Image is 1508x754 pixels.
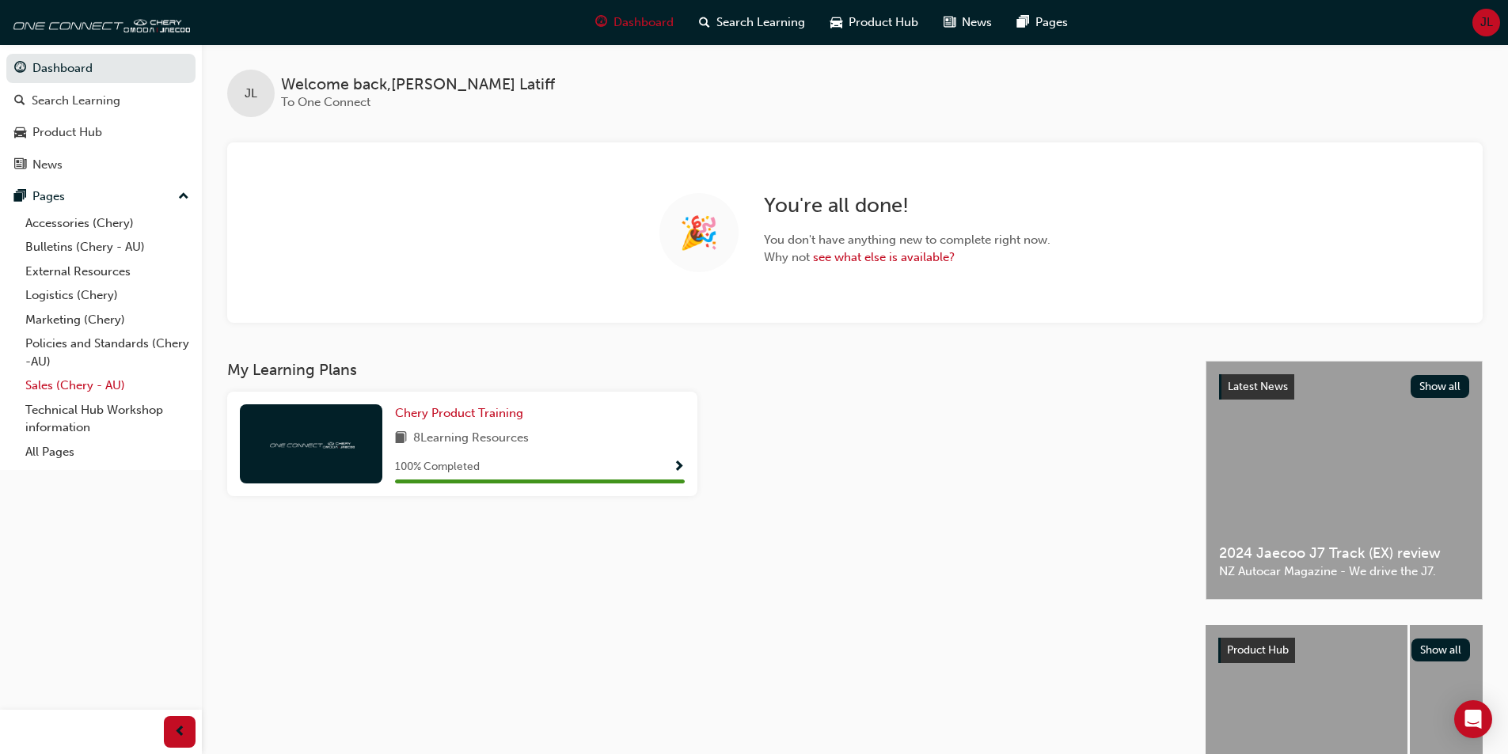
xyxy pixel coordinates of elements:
span: Product Hub [1227,643,1289,657]
div: News [32,156,63,174]
span: Latest News [1228,380,1288,393]
div: Search Learning [32,92,120,110]
img: oneconnect [8,6,190,38]
a: All Pages [19,440,196,464]
a: Dashboard [6,54,196,83]
div: Pages [32,188,65,206]
a: Latest NewsShow all2024 Jaecoo J7 Track (EX) reviewNZ Autocar Magazine - We drive the J7. [1206,361,1483,600]
span: prev-icon [174,722,186,742]
a: see what else is available? [813,250,955,264]
a: Technical Hub Workshop information [19,398,196,440]
span: JL [245,85,257,103]
span: NZ Autocar Magazine - We drive the J7. [1219,563,1469,581]
a: Search Learning [6,86,196,116]
span: Dashboard [613,13,674,32]
span: 8 Learning Resources [413,429,529,449]
button: Show all [1411,638,1471,661]
a: Logistics (Chery) [19,283,196,308]
a: car-iconProduct Hub [818,6,931,39]
span: up-icon [178,187,189,207]
a: guage-iconDashboard [583,6,686,39]
a: Sales (Chery - AU) [19,373,196,398]
a: External Resources [19,260,196,284]
span: Pages [1035,13,1068,32]
a: Policies and Standards (Chery -AU) [19,332,196,373]
button: Pages [6,182,196,211]
span: Chery Product Training [395,406,523,420]
span: 2024 Jaecoo J7 Track (EX) review [1219,544,1469,563]
button: DashboardSearch LearningProduct HubNews [6,51,196,182]
button: JL [1472,9,1500,36]
span: book-icon [395,429,407,449]
span: Search Learning [716,13,805,32]
span: search-icon [14,94,25,108]
span: 100 % Completed [395,458,480,476]
a: Product HubShow all [1218,638,1470,663]
a: Latest NewsShow all [1219,374,1469,400]
span: news-icon [944,13,955,32]
span: News [962,13,992,32]
span: pages-icon [14,190,26,204]
a: Marketing (Chery) [19,308,196,332]
span: car-icon [14,126,26,140]
a: pages-iconPages [1005,6,1081,39]
div: Product Hub [32,123,102,142]
span: Product Hub [849,13,918,32]
h2: You're all done! [764,193,1050,218]
button: Show Progress [673,457,685,477]
a: Accessories (Chery) [19,211,196,236]
div: Open Intercom Messenger [1454,700,1492,738]
span: guage-icon [14,62,26,76]
a: search-iconSearch Learning [686,6,818,39]
span: 🎉 [679,224,719,242]
span: Why not [764,248,1050,267]
span: car-icon [830,13,842,32]
span: Welcome back , [PERSON_NAME] Latiff [281,76,555,94]
h3: My Learning Plans [227,361,1180,379]
span: pages-icon [1017,13,1029,32]
a: Product Hub [6,118,196,147]
span: search-icon [699,13,710,32]
span: To One Connect [281,95,370,109]
a: Chery Product Training [395,404,530,422]
a: news-iconNews [931,6,1005,39]
button: Show all [1411,375,1470,398]
span: guage-icon [595,13,607,32]
span: JL [1480,13,1493,32]
a: Bulletins (Chery - AU) [19,235,196,260]
span: Show Progress [673,460,685,475]
span: You don't have anything new to complete right now. [764,231,1050,249]
span: news-icon [14,158,26,172]
img: oneconnect [268,436,355,451]
a: News [6,150,196,180]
